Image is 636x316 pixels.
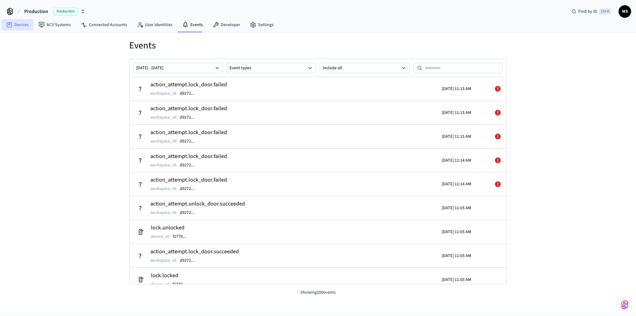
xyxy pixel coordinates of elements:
a: Events [177,19,208,30]
button: f1779... [171,233,193,240]
p: workspace_id : [150,162,177,168]
a: ACS Systems [34,19,76,30]
button: Include all [320,63,410,73]
button: d9272... [179,138,201,145]
h2: action_attempt.lock_door.failed [150,176,227,184]
p: workspace_id : [150,257,177,264]
h2: action_attempt.lock_door.failed [150,152,227,161]
p: workspace_id : [150,210,177,216]
p: [DATE] 11:14 AM [442,157,471,164]
button: [DATE] - [DATE] [133,63,223,73]
a: Connected Accounts [76,19,132,30]
p: workspace_id : [150,186,177,192]
h2: action_attempt.lock_door.failed [150,128,227,137]
h2: action_attempt.unlock_door.succeeded [150,200,245,208]
p: [DATE] 11:05 AM [442,205,471,211]
button: d9272... [179,90,201,97]
p: device_id : [151,281,170,287]
p: workspace_id : [150,90,177,97]
button: MS [619,5,631,18]
h2: lock.unlocked [151,223,193,232]
a: User Identities [132,19,177,30]
button: f1779... [171,281,193,288]
p: device_id : [151,233,170,240]
h2: action_attempt.lock_door.failed [150,80,227,89]
h2: action_attempt.lock_door.failed [150,104,227,113]
button: Event types [227,63,316,73]
a: Settings [245,19,279,30]
p: [DATE] 11:05 AM [442,277,471,283]
button: d9272... [179,161,201,169]
p: Showing 100 events [129,289,507,296]
a: Developer [208,19,245,30]
p: [DATE] 11:05 AM [442,253,471,259]
p: [DATE] 11:15 AM [442,86,471,92]
h2: lock.locked [151,271,193,280]
button: d9272... [179,185,201,192]
span: Find by ID [578,8,597,15]
div: Find by IDCtrl K [566,6,616,17]
p: [DATE] 11:15 AM [442,110,471,116]
span: Ctrl K [599,8,611,15]
span: Production [53,7,78,16]
span: Production [24,8,48,15]
p: [DATE] 11:15 AM [442,133,471,140]
button: d9272... [179,257,201,264]
p: workspace_id : [150,114,177,120]
p: workspace_id : [150,138,177,144]
p: [DATE] 11:05 AM [442,229,471,235]
a: Devices [1,19,34,30]
h1: Events [129,40,507,51]
span: MS [619,6,630,17]
h2: action_attempt.lock_door.succeeded [150,247,239,256]
button: d9272... [179,209,201,216]
p: [DATE] 11:14 AM [442,181,471,187]
img: SeamLogoGradient.69752ec5.svg [621,300,629,310]
button: d9272... [179,114,201,121]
